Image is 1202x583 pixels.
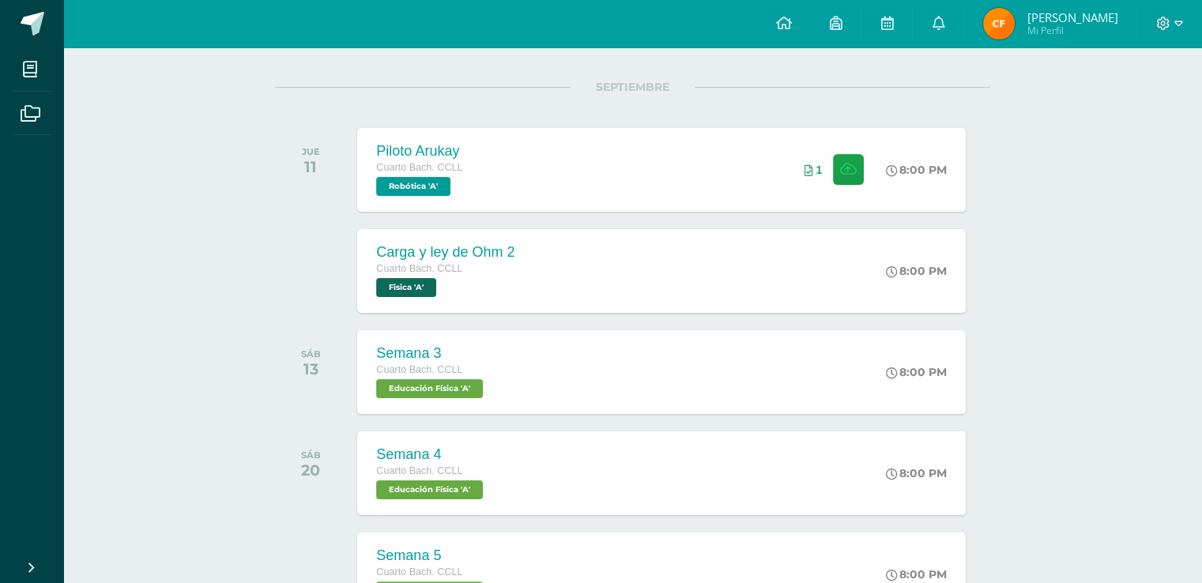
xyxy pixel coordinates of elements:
[804,164,822,176] div: Archivos entregados
[1027,9,1117,25] span: [PERSON_NAME]
[301,359,321,378] div: 13
[886,163,947,177] div: 8:00 PM
[886,365,947,379] div: 8:00 PM
[376,244,514,261] div: Carga y ley de Ohm 2
[816,164,822,176] span: 1
[302,157,320,176] div: 11
[376,177,450,196] span: Robótica 'A'
[376,143,462,160] div: Piloto Arukay
[301,348,321,359] div: SÁB
[376,547,487,564] div: Semana 5
[886,264,947,278] div: 8:00 PM
[301,449,321,461] div: SÁB
[376,345,487,362] div: Semana 3
[886,466,947,480] div: 8:00 PM
[301,461,321,480] div: 20
[376,364,462,375] span: Cuarto Bach. CCLL
[886,567,947,581] div: 8:00 PM
[376,446,487,463] div: Semana 4
[983,8,1015,39] img: ad67b977ac95b7faf50d8e7047a40d92.png
[376,465,462,476] span: Cuarto Bach. CCLL
[376,566,462,577] span: Cuarto Bach. CCLL
[302,146,320,157] div: JUE
[376,278,436,297] span: Fisica 'A'
[376,263,462,274] span: Cuarto Bach. CCLL
[1027,24,1117,37] span: Mi Perfil
[376,162,462,173] span: Cuarto Bach. CCLL
[571,80,695,94] span: SEPTIEMBRE
[376,480,483,499] span: Educación Física 'A'
[376,379,483,398] span: Educación Física 'A'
